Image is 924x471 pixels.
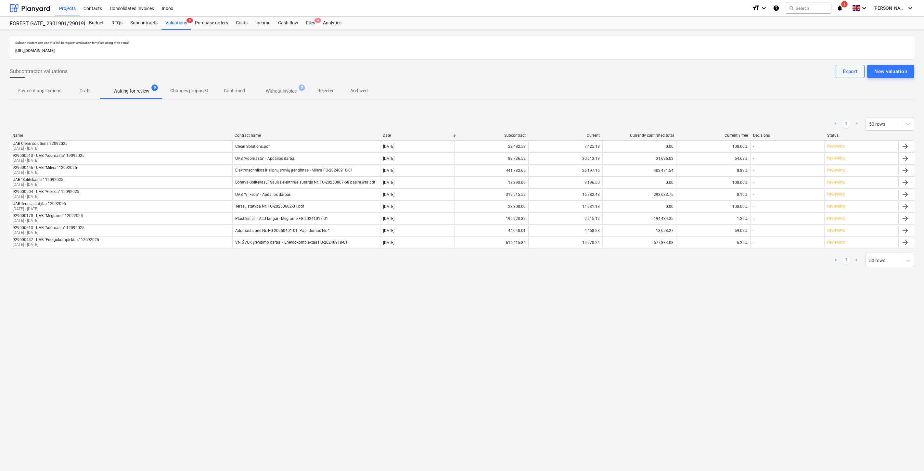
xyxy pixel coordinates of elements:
[531,133,600,138] div: Current
[251,17,274,30] a: Income
[274,17,302,30] a: Cash flow
[827,204,845,209] p: Reviewing
[737,168,748,173] span: 8.89%
[266,88,297,95] p: Without invoice
[302,17,319,30] div: Files
[732,144,748,149] span: 100.00%
[108,17,126,30] a: RFQs
[528,189,602,200] div: 16,782.48
[786,3,831,14] button: Search
[832,257,840,264] a: Previous page
[874,67,907,76] div: New valuation
[789,6,794,11] span: search
[454,201,528,212] div: 23,300.00
[528,201,602,212] div: 14,931.18
[454,141,528,152] div: 22,482.53
[753,216,754,221] div: -
[753,240,754,245] div: -
[602,189,676,200] div: 293,633.75
[602,153,676,164] div: 31,695.03
[454,237,528,248] div: 616,415.84
[827,192,845,197] p: Reviewing
[235,133,378,138] div: Contract name
[867,65,914,78] button: New valuation
[383,216,394,221] div: [DATE]
[853,257,860,264] a: Next page
[383,228,394,233] div: [DATE]
[13,225,84,230] div: 929000513 - UAB "Adomasta" 12092025
[737,192,748,197] span: 8.10%
[853,120,860,128] a: Next page
[13,153,84,158] div: 929000513 - UAB "Adomasta" 19092025
[753,168,754,173] div: -
[753,133,822,138] div: Decisions
[528,153,602,164] div: 30,613.19
[13,237,99,242] div: 929000447 - UAB "Energokomplektas" 12092025
[85,17,108,30] a: Budget
[605,133,674,138] div: Currently confirmed total
[13,194,79,199] p: [DATE] - [DATE]
[760,4,768,12] i: keyboard_arrow_down
[843,67,858,76] div: Export
[383,144,394,149] div: [DATE]
[383,192,394,197] div: [DATE]
[602,177,676,188] div: 0.00
[528,141,602,152] div: 7,425.18
[753,204,754,209] div: -
[170,87,208,94] p: Changes proposed
[235,216,328,221] div: Plastikiniai ir ALU langai - Megrame FG-20241017-01
[235,228,330,233] div: Adomasta prie Nr. FG-20250401-01. Papildomas Nr. 1
[224,87,245,94] p: Confirmed
[350,87,368,94] p: Archived
[13,177,63,182] div: UAB "Solitekas LT" 12092025
[732,180,748,185] span: 100.00%
[161,17,191,30] a: Valuations9
[299,84,305,91] span: 2
[679,133,748,138] div: Currently free
[383,168,394,173] div: [DATE]
[454,153,528,164] div: 89,736.52
[528,165,602,176] div: 26,197.16
[528,177,602,188] div: 9,196.50
[126,17,161,30] a: Subcontracts
[13,182,63,187] p: [DATE] - [DATE]
[13,165,77,170] div: 929000446 - UAB "Milera" 12092025
[13,218,83,223] p: [DATE] - [DATE]
[454,225,528,236] div: 44,048.01
[842,120,850,128] a: Page 1 is your current page
[602,213,676,224] div: 194,434.35
[906,4,914,12] i: keyboard_arrow_down
[842,257,850,264] a: Page 1 is your current page
[77,87,93,94] p: Draft
[13,158,84,163] p: [DATE] - [DATE]
[13,146,68,151] p: [DATE] - [DATE]
[841,1,848,7] span: 1
[827,240,845,245] p: Reviewing
[753,180,754,185] div: -
[873,6,906,11] span: [PERSON_NAME]
[13,201,66,206] div: UAB Terasų statyba 12092025
[753,228,754,233] div: -
[13,170,77,175] p: [DATE] - [DATE]
[837,4,843,12] i: notifications
[18,87,61,94] p: Payment applications
[10,68,68,75] span: Subcontractor valuations
[13,230,84,235] p: [DATE] - [DATE]
[13,242,99,248] p: [DATE] - [DATE]
[737,216,748,221] span: 1.26%
[602,237,676,248] div: 577,884.08
[383,133,452,138] div: Date
[752,4,760,12] i: format_size
[191,17,232,30] a: Purchase orders
[113,88,149,95] p: Waiting for review
[383,180,394,185] div: [DATE]
[737,240,748,245] span: 6.25%
[232,17,251,30] a: Costs
[602,225,676,236] div: 13,623.27
[454,165,528,176] div: 441,732.65
[602,165,676,176] div: 402,471.54
[827,216,845,221] p: Reviewing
